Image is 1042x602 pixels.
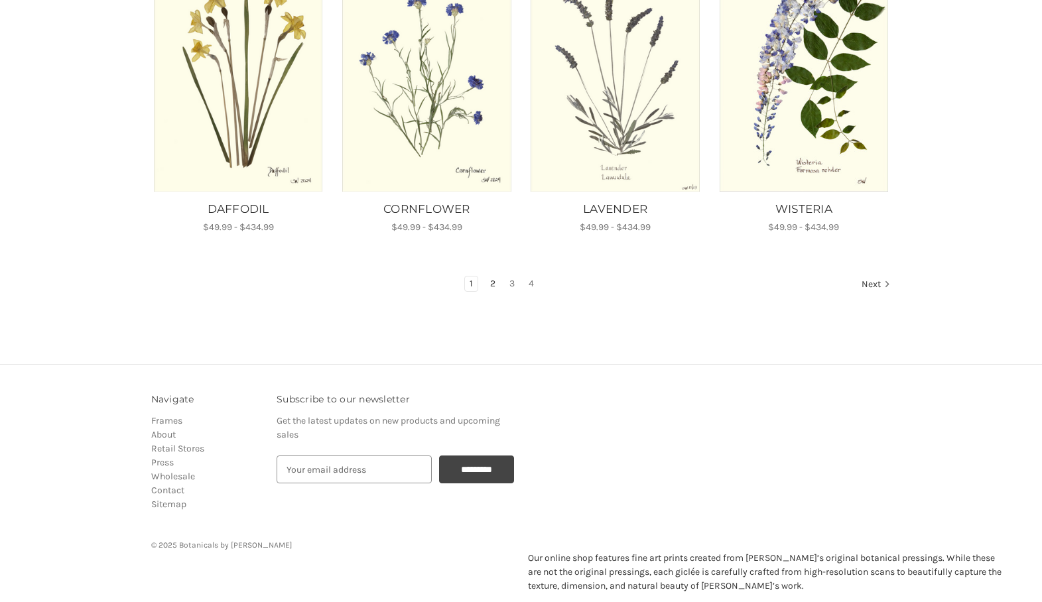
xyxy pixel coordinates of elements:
[151,429,176,440] a: About
[391,221,462,233] span: $49.99 - $434.99
[151,499,186,510] a: Sitemap
[151,485,184,496] a: Contact
[151,201,326,218] a: DAFFODIL, Price range from $49.99 to $434.99
[151,539,891,551] p: © 2025 Botanicals by [PERSON_NAME]
[524,276,539,291] a: Page 4 of 4
[151,457,174,468] a: Press
[277,414,514,442] p: Get the latest updates on new products and upcoming sales
[580,221,651,233] span: $49.99 - $434.99
[151,392,263,406] h3: Navigate
[528,201,702,218] a: LAVENDER, Price range from $49.99 to $434.99
[505,276,519,291] a: Page 3 of 4
[340,201,514,218] a: CORNFLOWER, Price range from $49.99 to $434.99
[528,551,1009,593] p: Our online shop features fine art prints created from [PERSON_NAME]’s original botanical pressing...
[203,221,274,233] span: $49.99 - $434.99
[857,276,891,294] a: Next
[768,221,839,233] span: $49.99 - $434.99
[151,415,182,426] a: Frames
[486,276,500,291] a: Page 2 of 4
[716,201,891,218] a: WISTERIA, Price range from $49.99 to $434.99
[277,392,514,406] h3: Subscribe to our newsletter
[151,443,204,454] a: Retail Stores
[277,455,432,483] input: Your email address
[465,276,478,291] a: Page 1 of 4
[151,276,891,294] nav: pagination
[151,471,195,482] a: Wholesale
